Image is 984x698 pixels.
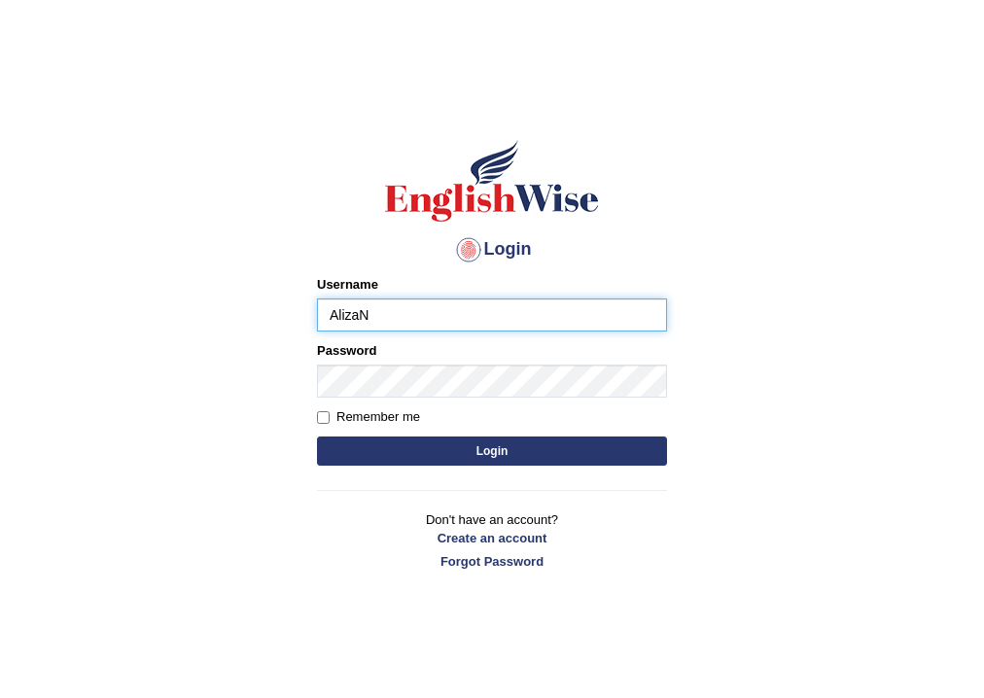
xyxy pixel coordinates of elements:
a: Create an account [317,529,667,547]
label: Password [317,341,376,360]
button: Login [317,436,667,466]
label: Remember me [317,407,420,427]
img: Logo of English Wise sign in for intelligent practice with AI [381,137,603,225]
p: Don't have an account? [317,510,667,571]
h4: Login [317,234,667,265]
input: Remember me [317,411,330,424]
a: Forgot Password [317,552,667,571]
label: Username [317,275,378,294]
